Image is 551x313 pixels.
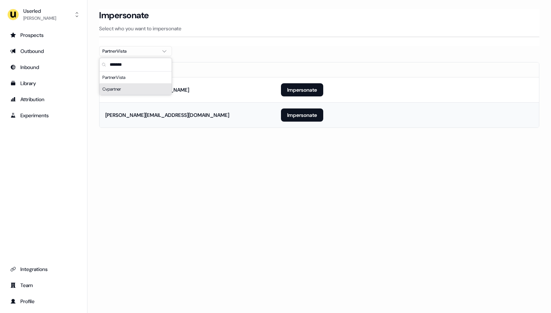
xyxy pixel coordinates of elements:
a: Go to outbound experience [6,45,81,57]
button: PartnerVista [99,46,172,56]
div: Prospects [10,31,77,39]
a: Go to Inbound [6,61,81,73]
div: Integrations [10,266,77,273]
a: Go to attribution [6,93,81,105]
div: PartnerVista [99,72,172,83]
a: Go to templates [6,77,81,89]
div: [PERSON_NAME][EMAIL_ADDRESS][DOMAIN_NAME] [105,111,229,119]
p: Select who you want to impersonate [99,25,539,32]
button: Userled[PERSON_NAME] [6,6,81,23]
div: Team [10,282,77,289]
div: Inbound [10,64,77,71]
button: Impersonate [281,83,323,96]
a: Go to profile [6,295,81,307]
div: Userled [23,7,56,15]
a: Go to integrations [6,263,81,275]
th: Email [99,62,275,77]
a: Go to team [6,279,81,291]
a: Go to prospects [6,29,81,41]
div: Attribution [10,96,77,103]
div: Library [10,80,77,87]
h3: Impersonate [99,10,149,21]
a: Go to experiments [6,110,81,121]
div: Outbound [10,47,77,55]
div: Profile [10,298,77,305]
div: Experiments [10,112,77,119]
div: [PERSON_NAME] [23,15,56,22]
div: PartnerVista [102,47,157,55]
button: Impersonate [281,108,323,122]
div: Cvpartner [99,83,172,95]
div: Suggestions [99,72,172,95]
